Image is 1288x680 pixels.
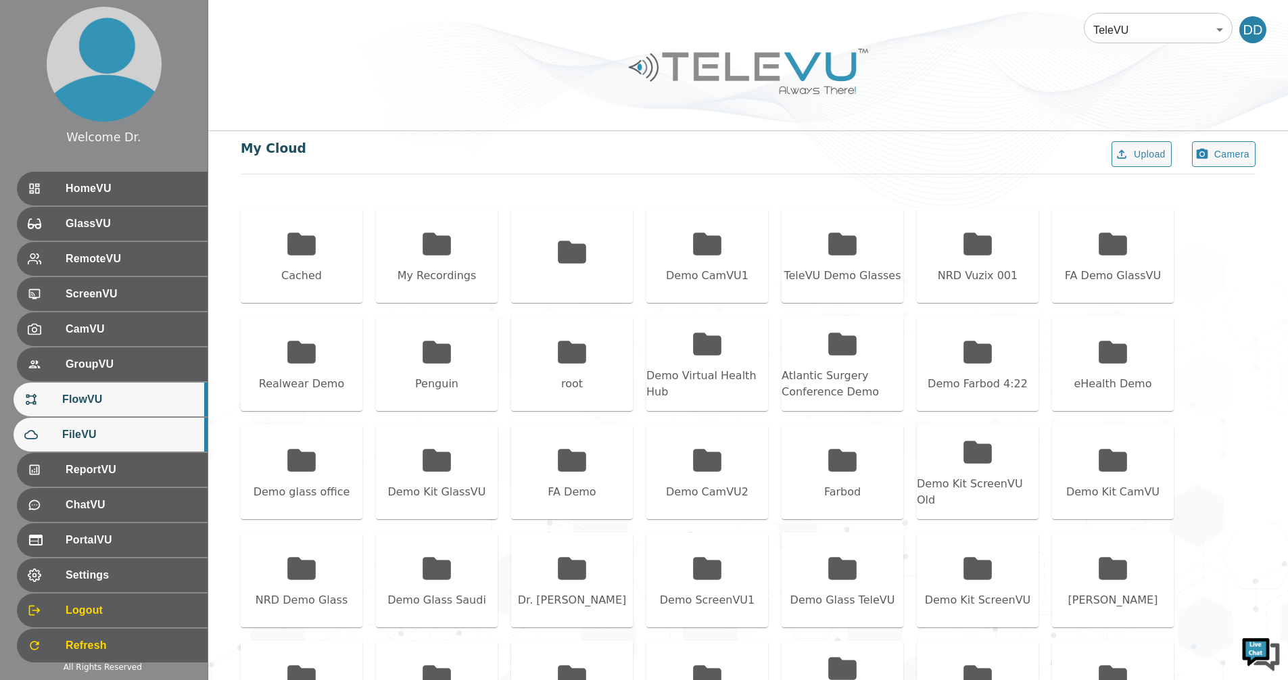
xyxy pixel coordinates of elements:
div: eHealth Demo [1074,376,1151,392]
div: Demo CamVU2 [666,484,748,500]
div: Farbod [824,484,861,500]
div: Demo glass office [254,484,350,500]
span: GlassVU [66,216,197,232]
div: Dr. [PERSON_NAME] [518,592,627,608]
span: Refresh [66,637,197,654]
div: Demo ScreenVU1 [660,592,755,608]
div: ReportVU [17,453,208,487]
div: Cached [281,268,322,284]
span: ChatVU [66,497,197,513]
img: Chat Widget [1241,633,1281,673]
div: Logout [17,593,208,627]
div: Demo Farbod 4:22 [928,376,1028,392]
div: GlassVU [17,207,208,241]
div: GroupVU [17,347,208,381]
div: FileVU [14,418,208,452]
div: Demo Virtual Health Hub [646,368,768,400]
img: d_736959983_company_1615157101543_736959983 [23,63,57,97]
div: Demo Kit ScreenVU Old [917,476,1039,508]
span: Logout [66,602,197,618]
div: PortalVU [17,523,208,557]
div: DD [1239,16,1266,43]
div: FA Demo [548,484,596,500]
div: HomeVU [17,172,208,205]
div: My Cloud [241,139,306,158]
div: Chat with us now [70,71,227,89]
div: Demo Kit CamVU [1066,484,1160,500]
div: Realwear Demo [259,376,344,392]
div: [PERSON_NAME] [1068,592,1158,608]
div: Welcome Dr. [66,128,141,146]
div: ChatVU [17,488,208,522]
div: Demo Kit GlassVU [388,484,486,500]
div: Demo Kit ScreenVU [925,592,1031,608]
div: Atlantic Surgery Conference Demo [782,368,903,400]
div: Penguin [415,376,458,392]
div: NRD Demo Glass [256,592,348,608]
div: NRD Vuzix 001 [938,268,1018,284]
div: Settings [17,558,208,592]
span: CamVU [66,321,197,337]
span: PortalVU [66,532,197,548]
span: Settings [66,567,197,583]
div: Minimize live chat window [222,7,254,39]
span: ScreenVU [66,286,197,302]
span: GroupVU [66,356,197,372]
span: FileVU [62,427,197,443]
span: RemoteVU [66,251,197,267]
div: Refresh [17,629,208,662]
span: HomeVU [66,180,197,197]
div: ScreenVU [17,277,208,311]
button: Upload [1112,141,1172,168]
span: FlowVU [62,391,197,408]
div: TeleVU Demo Glasses [784,268,901,284]
div: FlowVU [14,383,208,416]
div: FA Demo GlassVU [1065,268,1161,284]
span: We're online! [78,170,187,307]
div: Demo Glass Saudi [387,592,486,608]
div: My Recordings [398,268,477,284]
div: root [561,376,583,392]
div: RemoteVU [17,242,208,276]
textarea: Type your message and hit 'Enter' [7,369,258,416]
div: Demo CamVU1 [666,268,748,284]
div: CamVU [17,312,208,346]
img: profile.png [47,7,162,122]
button: Camera [1192,141,1256,168]
div: TeleVU [1084,11,1233,49]
span: ReportVU [66,462,197,478]
img: Logo [627,43,870,99]
div: Demo Glass TeleVU [790,592,895,608]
